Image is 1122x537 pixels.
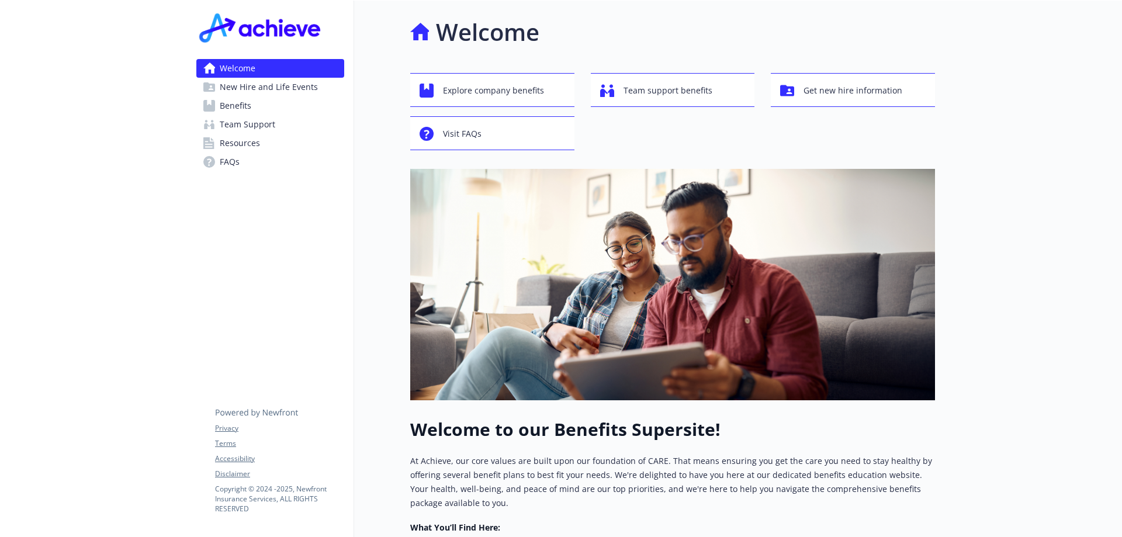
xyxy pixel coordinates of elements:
span: Benefits [220,96,251,115]
button: Explore company benefits [410,73,574,107]
span: Team Support [220,115,275,134]
span: Welcome [220,59,255,78]
span: Explore company benefits [443,79,544,102]
a: Welcome [196,59,344,78]
a: New Hire and Life Events [196,78,344,96]
button: Get new hire information [771,73,935,107]
span: New Hire and Life Events [220,78,318,96]
span: Resources [220,134,260,153]
a: FAQs [196,153,344,171]
strong: What You’ll Find Here: [410,522,500,533]
span: Get new hire information [804,79,902,102]
a: Benefits [196,96,344,115]
a: Resources [196,134,344,153]
span: Visit FAQs [443,123,482,145]
a: Privacy [215,423,344,434]
h1: Welcome [436,15,539,50]
h1: Welcome to our Benefits Supersite! [410,419,935,440]
a: Disclaimer [215,469,344,479]
a: Accessibility [215,453,344,464]
span: Team support benefits [624,79,712,102]
p: Copyright © 2024 - 2025 , Newfront Insurance Services, ALL RIGHTS RESERVED [215,484,344,514]
a: Team Support [196,115,344,134]
button: Visit FAQs [410,116,574,150]
img: overview page banner [410,169,935,400]
span: FAQs [220,153,240,171]
button: Team support benefits [591,73,755,107]
p: At Achieve, our core values are built upon our foundation of CARE. That means ensuring you get th... [410,454,935,510]
a: Terms [215,438,344,449]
